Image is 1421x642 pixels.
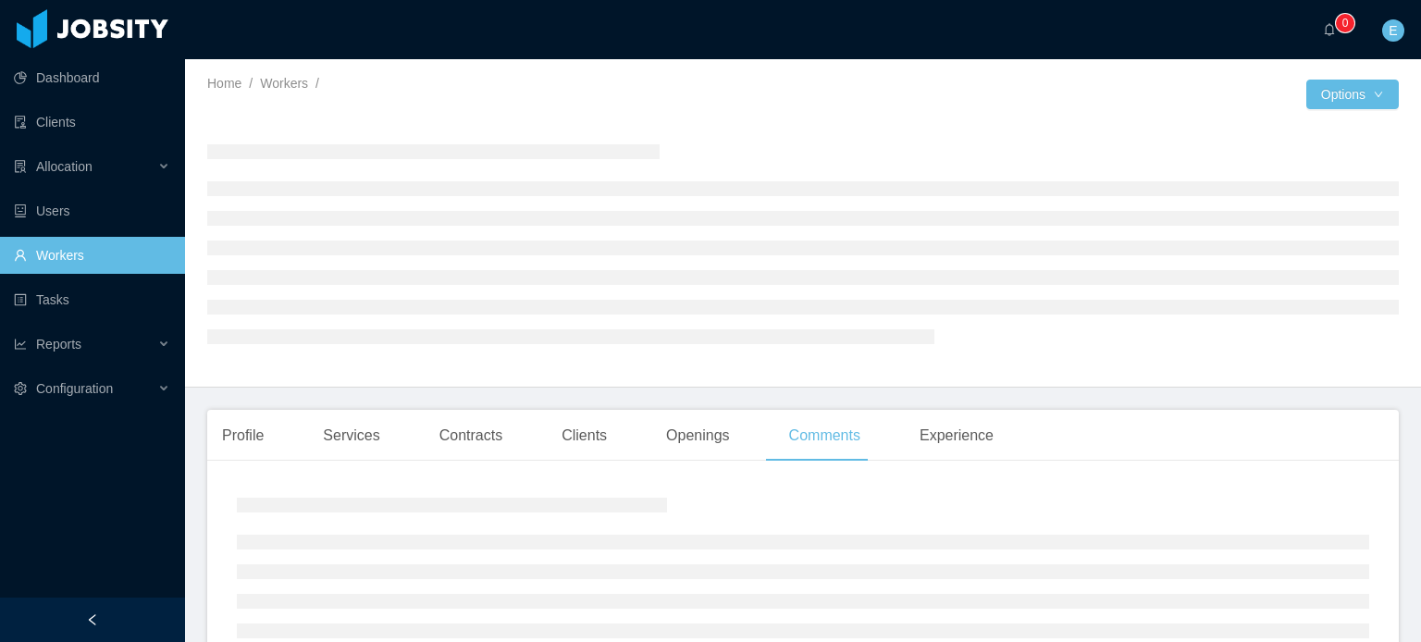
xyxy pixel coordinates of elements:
[14,192,170,229] a: icon: robotUsers
[774,410,875,462] div: Comments
[249,76,253,91] span: /
[14,281,170,318] a: icon: profileTasks
[1306,80,1399,109] button: Optionsicon: down
[207,410,278,462] div: Profile
[36,381,113,396] span: Configuration
[1336,14,1354,32] sup: 0
[14,59,170,96] a: icon: pie-chartDashboard
[425,410,517,462] div: Contracts
[1323,23,1336,36] i: icon: bell
[36,159,93,174] span: Allocation
[14,104,170,141] a: icon: auditClients
[207,76,241,91] a: Home
[1389,19,1397,42] span: E
[14,237,170,274] a: icon: userWorkers
[651,410,745,462] div: Openings
[547,410,622,462] div: Clients
[14,338,27,351] i: icon: line-chart
[308,410,394,462] div: Services
[905,410,1008,462] div: Experience
[14,382,27,395] i: icon: setting
[14,160,27,173] i: icon: solution
[36,337,81,352] span: Reports
[260,76,308,91] a: Workers
[315,76,319,91] span: /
